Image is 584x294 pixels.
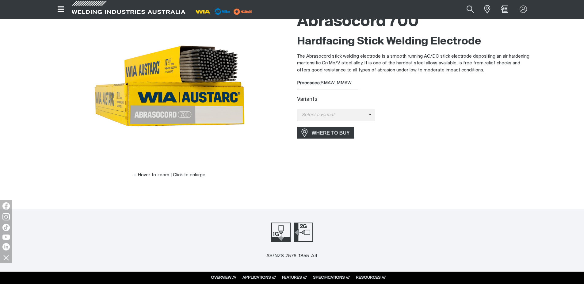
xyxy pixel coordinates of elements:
[2,224,10,231] img: TikTok
[297,80,532,87] div: SMAW, MMAW
[130,171,209,179] button: Hover to zoom | Click to enlarge
[242,276,276,280] a: APPLICATIONS ///
[232,9,254,14] a: miller
[1,252,11,263] img: hide socials
[460,2,481,16] button: Search products
[2,243,10,250] img: LinkedIn
[500,6,510,13] a: Shopping cart (0 product(s))
[266,253,318,260] div: AS/NZS 2576: 1855-A4
[313,276,350,280] a: SPECIFICATIONS ///
[297,97,317,102] label: Variants
[297,35,532,48] h2: Hardfacing Stick Welding Electrode
[297,81,321,85] strong: Processes:
[2,202,10,210] img: Facebook
[232,7,254,16] img: miller
[211,276,236,280] a: OVERVIEW ///
[2,235,10,240] img: YouTube
[452,2,481,16] input: Product name or item number...
[93,9,246,162] img: Abrasocord 700
[297,53,532,74] p: The Abrasocord stick welding electrode is a smooth running AC/DC stick electrode depositing an ai...
[308,128,354,138] span: WHERE TO BUY
[282,276,307,280] a: FEATURES ///
[271,223,291,242] img: Welding Position 1G
[2,213,10,220] img: Instagram
[356,276,386,280] a: RESOURCES ///
[297,127,354,139] a: WHERE TO BUY
[297,12,532,32] h1: Abrasocord 700
[294,223,313,242] img: Welding Position 2G
[297,112,369,119] span: Select a variant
